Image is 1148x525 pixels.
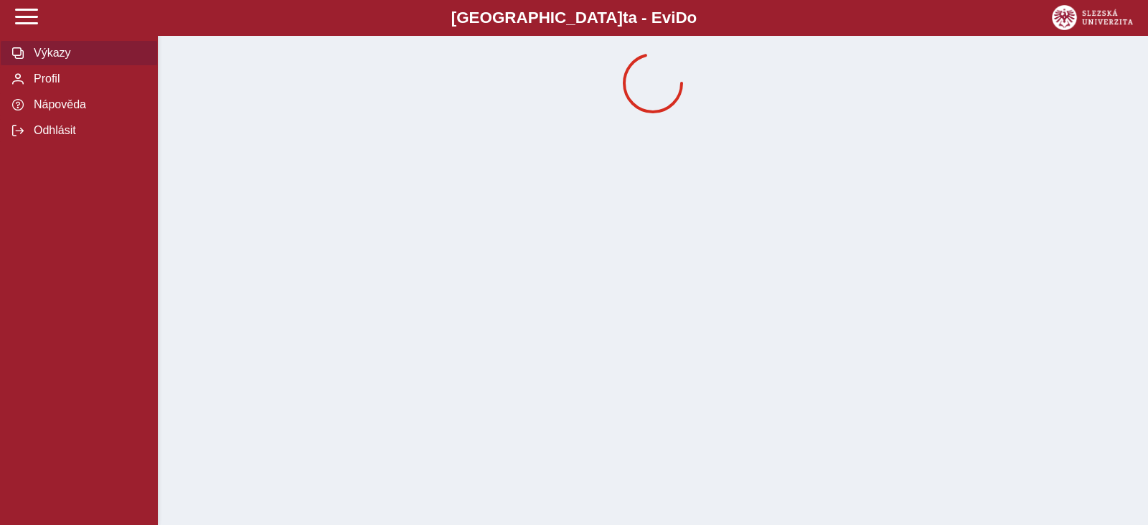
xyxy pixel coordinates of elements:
span: Odhlásit [29,124,146,137]
span: D [675,9,687,27]
span: Profil [29,72,146,85]
b: [GEOGRAPHIC_DATA] a - Evi [43,9,1105,27]
span: o [687,9,697,27]
span: t [623,9,628,27]
span: Výkazy [29,47,146,60]
span: Nápověda [29,98,146,111]
img: logo_web_su.png [1052,5,1133,30]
